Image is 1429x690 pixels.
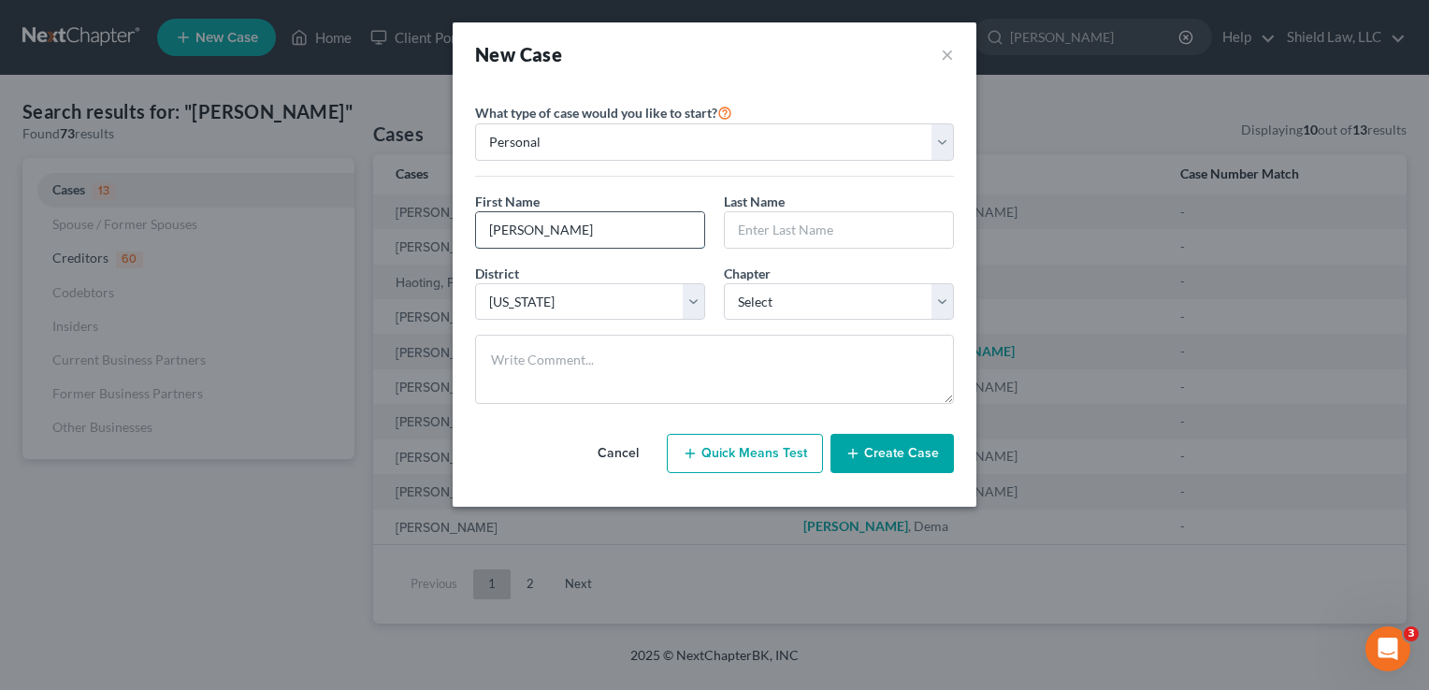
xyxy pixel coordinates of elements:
[1404,626,1419,641] span: 3
[1365,626,1410,671] iframe: Intercom live chat
[725,212,953,248] input: Enter Last Name
[475,101,732,123] label: What type of case would you like to start?
[667,434,823,473] button: Quick Means Test
[476,212,704,248] input: Enter First Name
[724,266,771,281] span: Chapter
[475,194,540,209] span: First Name
[577,435,659,472] button: Cancel
[475,43,562,65] strong: New Case
[724,194,785,209] span: Last Name
[941,41,954,67] button: ×
[475,266,519,281] span: District
[830,434,954,473] button: Create Case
